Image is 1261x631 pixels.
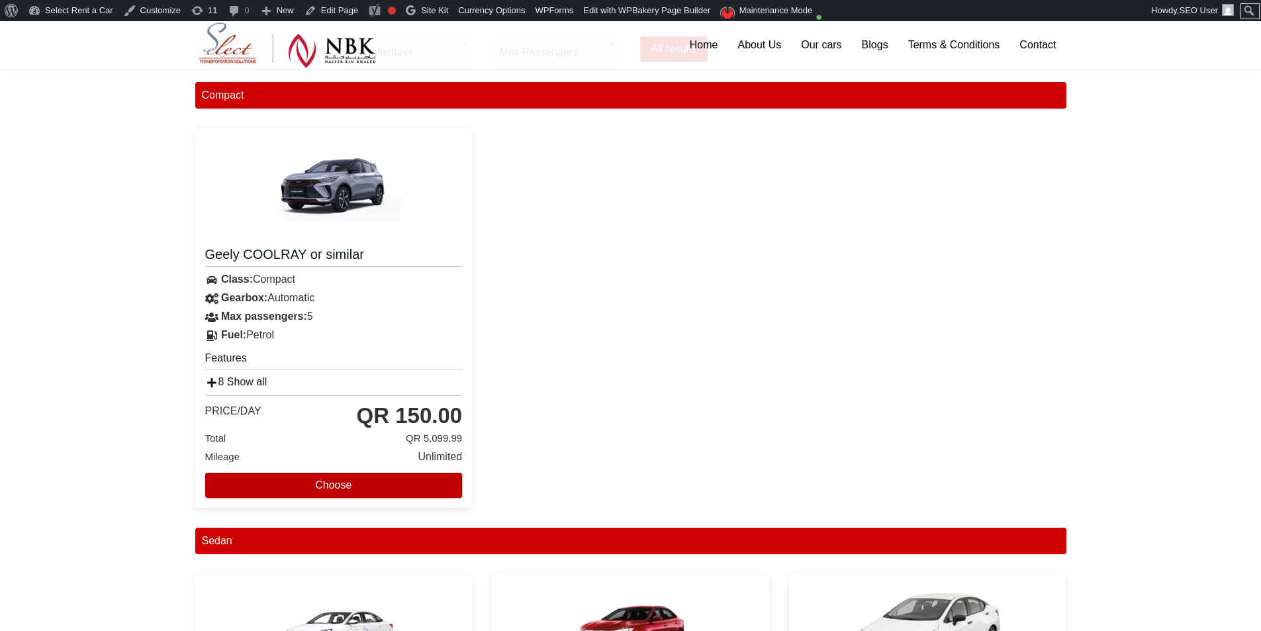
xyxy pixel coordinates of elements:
span: Mileage [205,451,240,462]
a: 8 Show all [205,376,267,387]
div: Compact [195,270,473,289]
a: Home [680,21,728,69]
span: Site Kit [421,5,448,15]
span: Total [205,432,226,444]
img: Geely COOLRAY or similar [254,138,413,238]
img: Maintenance mode is enabled [720,7,737,19]
div: Sedan [195,528,1066,554]
strong: Max passengers: [221,311,307,322]
span: Unlimited [418,448,462,466]
strong: Class: [221,273,253,285]
button: Choose [205,473,463,498]
i: ● [812,3,825,15]
a: Geely COOLRAY or similar [205,246,463,267]
div: Automatic [195,289,473,307]
a: Blogs [852,21,898,69]
span: QR 5,099.99 [406,429,462,448]
h5: Features [205,351,463,369]
strong: Gearbox: [221,292,267,303]
img: Select Rent a Car [199,23,376,68]
div: QR 150.00 [357,403,463,429]
div: Compact [195,82,1066,109]
a: Our cars [791,21,851,69]
div: Petrol [195,326,473,344]
div: Price/day [205,405,261,418]
a: Terms & Conditions [898,21,1010,69]
span: SEO User [1179,5,1218,15]
div: Focus keyphrase not set [388,7,396,15]
a: About Us [727,21,791,69]
div: 5 [195,307,473,326]
a: Contact [1009,21,1066,69]
strong: Fuel: [221,329,246,340]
